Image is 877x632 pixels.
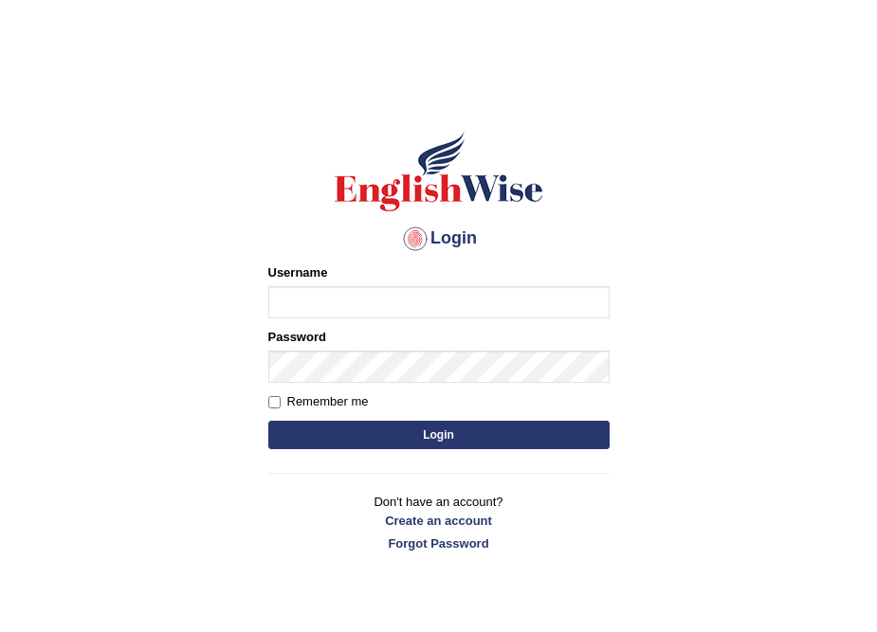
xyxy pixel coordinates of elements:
[331,129,547,214] img: Logo of English Wise sign in for intelligent practice with AI
[268,396,281,408] input: Remember me
[268,512,610,530] a: Create an account
[268,392,369,411] label: Remember me
[268,493,610,551] p: Don't have an account?
[268,421,610,449] button: Login
[268,224,610,254] h4: Login
[268,328,326,346] label: Password
[268,263,328,281] label: Username
[268,534,610,552] a: Forgot Password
